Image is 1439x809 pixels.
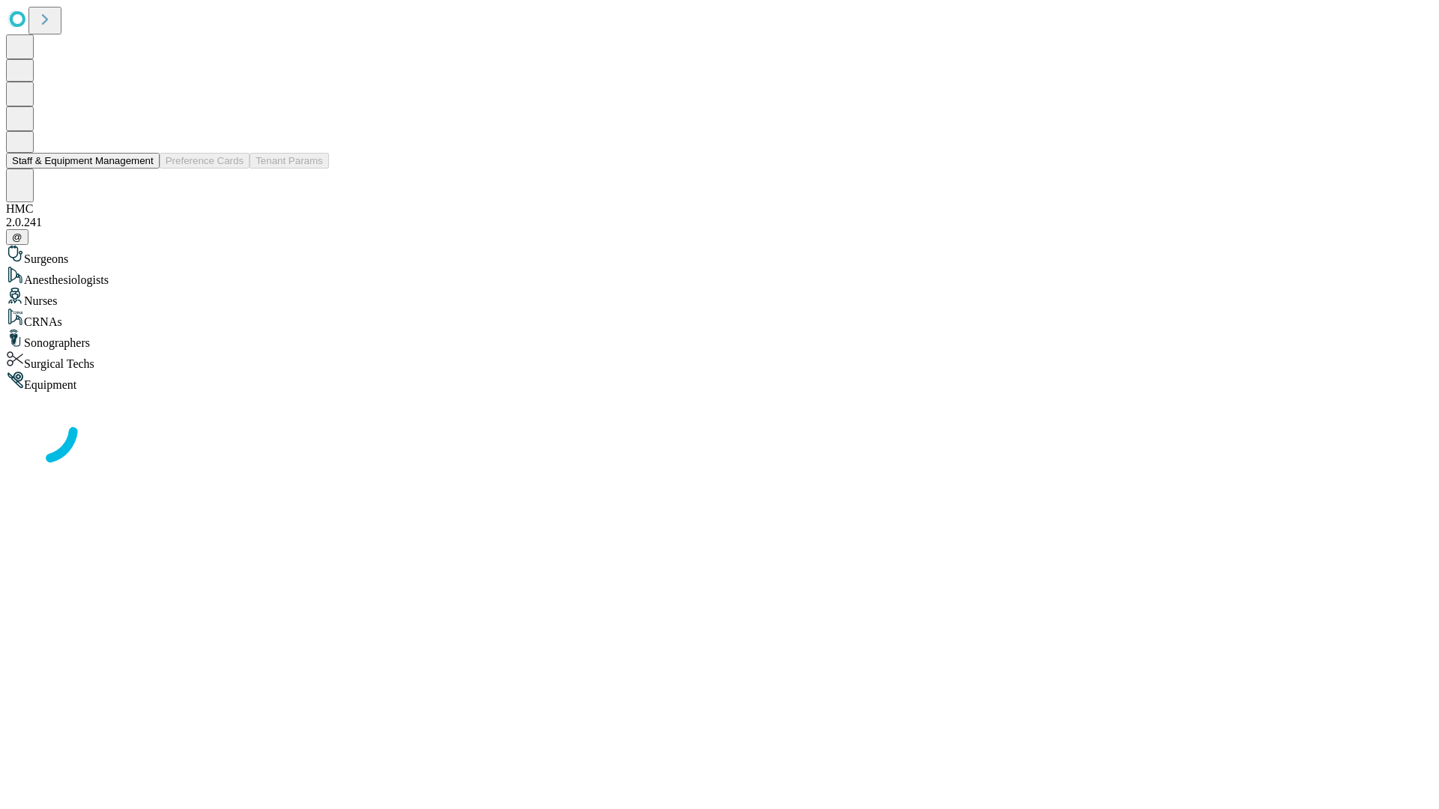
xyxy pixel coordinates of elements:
[6,216,1433,229] div: 2.0.241
[6,350,1433,371] div: Surgical Techs
[6,308,1433,329] div: CRNAs
[6,229,28,245] button: @
[250,153,329,169] button: Tenant Params
[160,153,250,169] button: Preference Cards
[6,266,1433,287] div: Anesthesiologists
[6,371,1433,392] div: Equipment
[6,202,1433,216] div: HMC
[12,231,22,243] span: @
[6,153,160,169] button: Staff & Equipment Management
[6,287,1433,308] div: Nurses
[6,245,1433,266] div: Surgeons
[6,329,1433,350] div: Sonographers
